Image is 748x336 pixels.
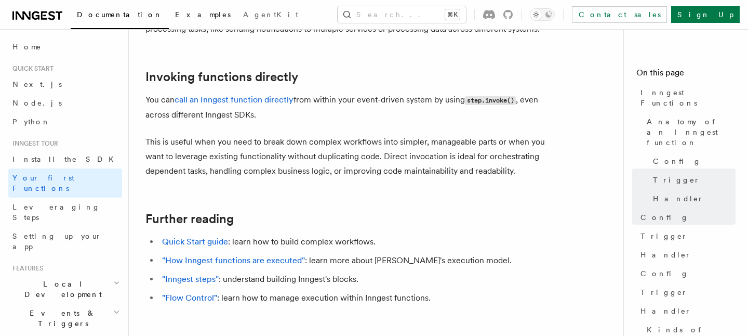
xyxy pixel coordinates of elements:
[145,135,561,178] p: This is useful when you need to break down complex workflows into simpler, manageable parts or wh...
[162,274,219,284] a: "Inngest steps"
[572,6,667,23] a: Contact sales
[640,212,689,223] span: Config
[649,189,736,208] a: Handler
[647,117,736,148] span: Anatomy of an Inngest function
[8,279,113,300] span: Local Development
[162,237,228,247] a: Quick Start guide
[640,306,691,316] span: Handler
[653,156,701,166] span: Config
[159,272,561,287] li: : understand building Inngest's blocks.
[653,175,700,185] span: Trigger
[159,235,561,249] li: : learn how to build complex workflows.
[640,268,689,279] span: Config
[465,96,516,105] code: step.invoke()
[8,64,54,73] span: Quick start
[12,174,74,192] span: Your first Functions
[12,80,62,88] span: Next.js
[636,83,736,112] a: Inngest Functions
[12,232,102,251] span: Setting up your app
[640,87,736,108] span: Inngest Functions
[8,150,122,169] a: Install the SDK
[445,9,460,20] kbd: ⌘K
[243,10,298,19] span: AgentKit
[8,264,43,273] span: Features
[159,253,561,268] li: : learn more about [PERSON_NAME]'s execution model.
[12,155,120,163] span: Install the SDK
[8,94,122,112] a: Node.js
[162,255,305,265] a: "How Inngest functions are executed"
[8,37,122,56] a: Home
[12,118,50,126] span: Python
[649,171,736,189] a: Trigger
[640,250,691,260] span: Handler
[8,198,122,227] a: Leveraging Steps
[671,6,740,23] a: Sign Up
[636,208,736,227] a: Config
[237,3,304,28] a: AgentKit
[8,139,58,148] span: Inngest tour
[12,99,62,107] span: Node.js
[145,70,298,84] a: Invoking functions directly
[71,3,169,29] a: Documentation
[12,203,100,222] span: Leveraging Steps
[8,227,122,256] a: Setting up your app
[8,169,122,198] a: Your first Functions
[8,308,113,329] span: Events & Triggers
[636,245,736,264] a: Handler
[77,10,163,19] span: Documentation
[8,304,122,333] button: Events & Triggers
[8,75,122,94] a: Next.js
[159,291,561,305] li: : learn how to manage execution within Inngest functions.
[640,231,688,241] span: Trigger
[12,42,42,52] span: Home
[145,93,561,122] p: You can from within your event-driven system by using , even across different Inngest SDKs.
[8,112,122,131] a: Python
[145,212,234,226] a: Further reading
[636,283,736,302] a: Trigger
[338,6,466,23] button: Search...⌘K
[636,227,736,245] a: Trigger
[169,3,237,28] a: Examples
[8,275,122,304] button: Local Development
[643,112,736,152] a: Anatomy of an Inngest function
[175,10,231,19] span: Examples
[649,152,736,171] a: Config
[636,302,736,320] a: Handler
[530,8,555,21] button: Toggle dark mode
[636,67,736,83] h4: On this page
[653,193,704,204] span: Handler
[175,95,293,105] a: call an Inngest function directly
[636,264,736,283] a: Config
[162,293,217,303] a: "Flow Control"
[640,287,688,298] span: Trigger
